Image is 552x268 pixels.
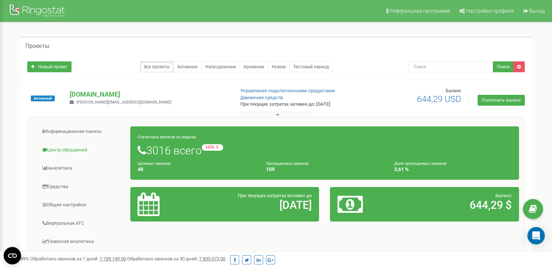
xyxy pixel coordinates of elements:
a: Активные [173,61,201,72]
a: Средства [33,178,131,196]
p: [DOMAIN_NAME] [70,90,228,99]
h2: 644,29 $ [399,199,512,211]
a: Виртуальная АТС [33,215,131,232]
small: Статистика звонков за неделю [138,135,196,139]
h4: 48 [138,167,255,172]
span: Обработано звонков за 30 дней : [127,256,225,261]
a: Сквозная аналитика [33,233,131,251]
span: При текущих затратах активен до [238,193,312,198]
small: Доля пропущенных звонков [394,161,446,166]
h2: [DATE] [199,199,312,211]
span: Активный [31,96,55,101]
span: Настройки профиля [466,8,514,14]
small: Целевых звонков [138,161,171,166]
span: 644,29 USD [417,94,461,104]
small: -1076 [202,144,223,151]
h4: 109 [266,167,384,172]
input: Поиск [409,61,493,72]
a: Новый проект [27,61,71,72]
span: Баланс [446,88,461,93]
a: Общие настройки [33,196,131,214]
small: Пропущенных звонков [266,161,308,166]
button: Поиск [493,61,514,72]
a: Архивные [240,61,268,72]
a: Управление подключенными продуктами [240,88,335,93]
a: Движение средств [240,95,283,100]
u: 7 835 073,00 [199,256,225,261]
a: Новые [268,61,290,72]
span: Обработано звонков за 7 дней : [30,256,126,261]
a: Непродленные [201,61,240,72]
p: При текущих затратах активен до: [DATE] [240,101,356,108]
span: Выход [529,8,545,14]
u: 1 739 149,00 [100,256,126,261]
span: [PERSON_NAME][EMAIL_ADDRESS][DOMAIN_NAME] [77,100,171,105]
h5: Проекты [25,43,49,49]
a: Аналитика [33,159,131,177]
a: Информационная панель [33,123,131,141]
button: Open CMP widget [4,247,21,264]
div: Open Intercom Messenger [527,227,545,244]
a: Все проекты [140,61,173,72]
a: Центр обращений [33,141,131,159]
span: Реферальная программа [390,8,450,14]
a: Тестовый период [289,61,333,72]
h4: 3,61 % [394,167,512,172]
a: Пополнить баланс [478,95,525,106]
span: Баланс [495,193,512,198]
h1: 3016 всего [138,144,512,157]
